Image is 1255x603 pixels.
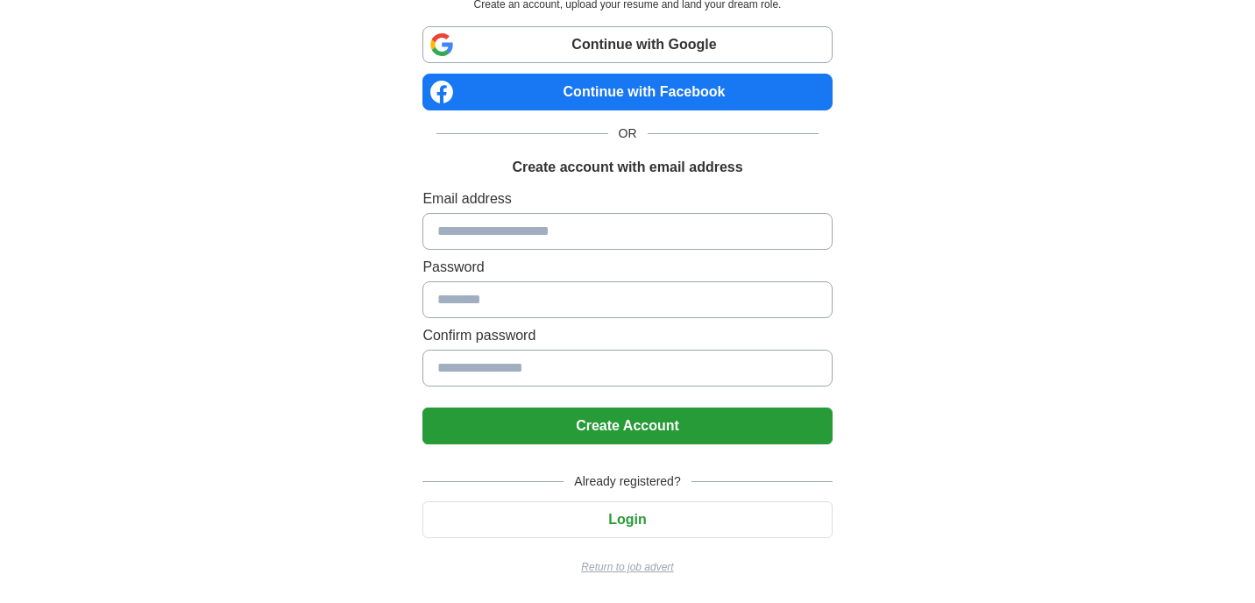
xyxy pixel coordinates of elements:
[422,26,832,63] a: Continue with Google
[422,188,832,209] label: Email address
[422,559,832,575] a: Return to job advert
[564,472,691,491] span: Already registered?
[608,124,648,143] span: OR
[422,325,832,346] label: Confirm password
[512,157,742,178] h1: Create account with email address
[422,74,832,110] a: Continue with Facebook
[422,257,832,278] label: Password
[422,501,832,538] button: Login
[422,512,832,527] a: Login
[422,408,832,444] button: Create Account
